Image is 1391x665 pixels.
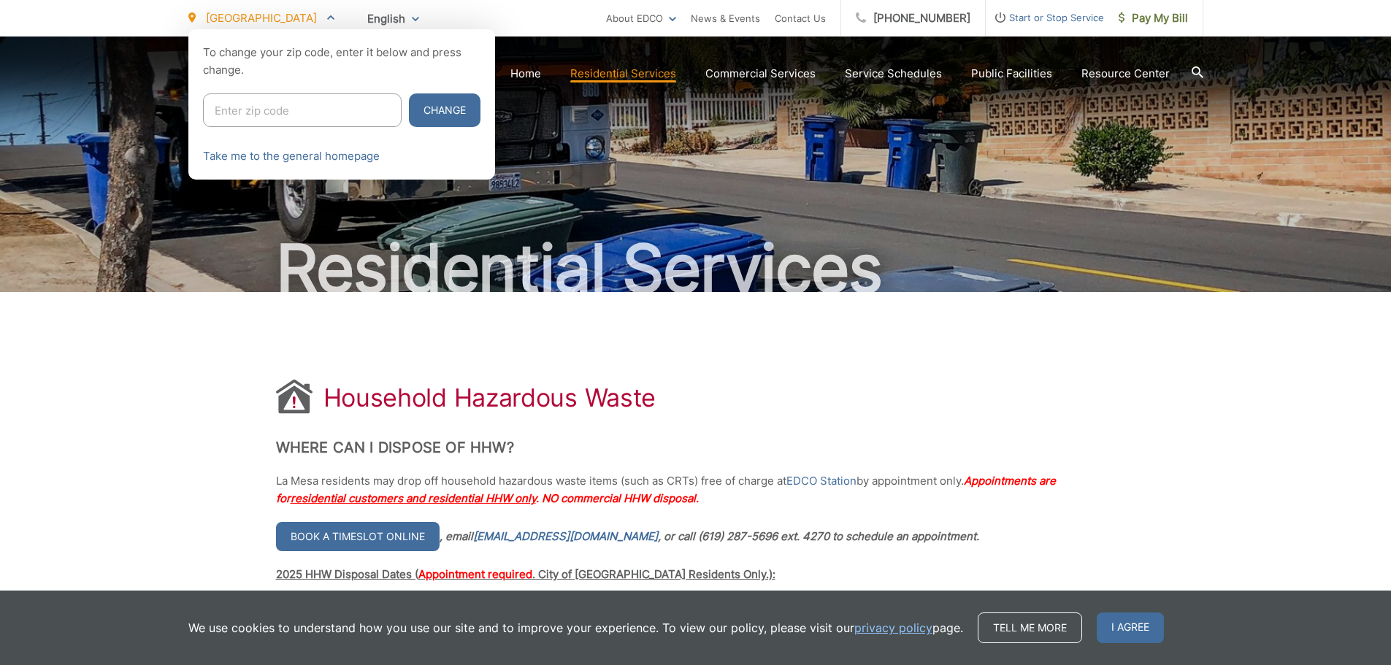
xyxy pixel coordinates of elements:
a: Contact Us [775,9,826,27]
span: [GEOGRAPHIC_DATA] [206,11,317,25]
p: We use cookies to understand how you use our site and to improve your experience. To view our pol... [188,619,963,637]
a: Take me to the general homepage [203,147,380,165]
a: Tell me more [978,612,1082,643]
span: Pay My Bill [1119,9,1188,27]
a: About EDCO [606,9,676,27]
p: To change your zip code, enter it below and press change. [203,44,480,79]
a: privacy policy [854,619,932,637]
a: News & Events [691,9,760,27]
span: English [356,6,430,31]
button: Change [409,93,480,127]
input: Enter zip code [203,93,402,127]
span: I agree [1097,612,1164,643]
